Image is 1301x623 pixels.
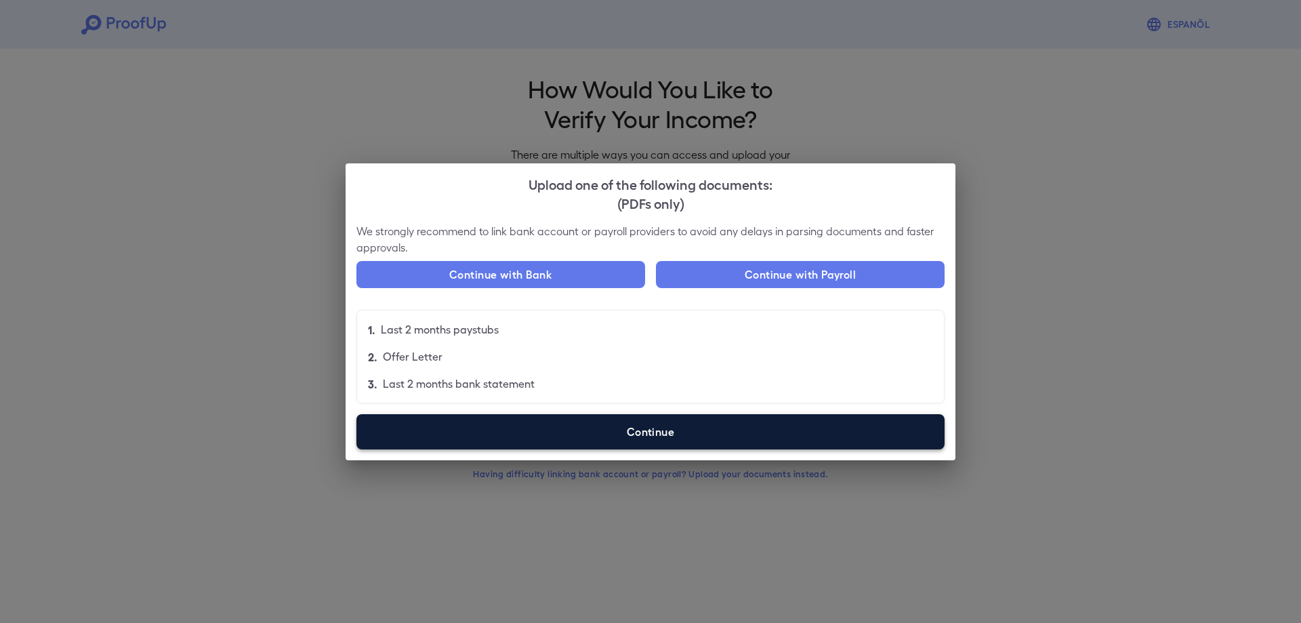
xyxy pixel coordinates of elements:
p: 3. [368,376,377,392]
label: Continue [356,414,945,449]
button: Continue with Payroll [656,261,945,288]
h2: Upload one of the following documents: [346,163,955,223]
div: (PDFs only) [356,193,945,212]
p: 2. [368,348,377,365]
p: We strongly recommend to link bank account or payroll providers to avoid any delays in parsing do... [356,223,945,256]
p: Last 2 months bank statement [383,376,535,392]
p: 1. [368,321,375,338]
button: Continue with Bank [356,261,645,288]
p: Last 2 months paystubs [381,321,499,338]
p: Offer Letter [383,348,442,365]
